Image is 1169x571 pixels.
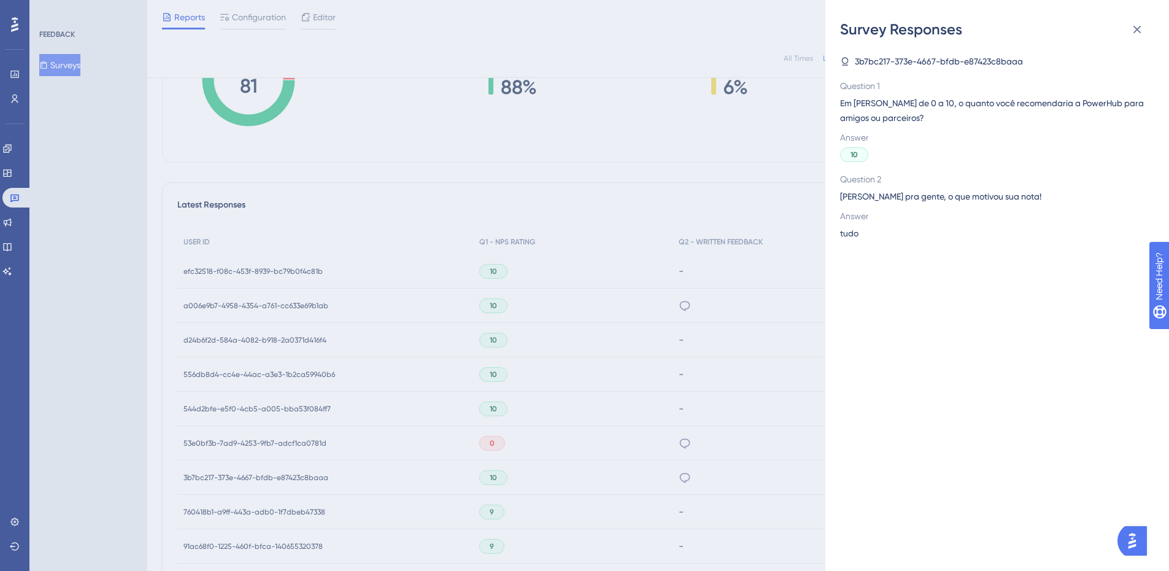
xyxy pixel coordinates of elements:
[840,20,1154,39] div: Survey Responses
[840,130,1144,145] span: Answer
[840,79,1144,93] span: Question 1
[1117,522,1154,559] iframe: UserGuiding AI Assistant Launcher
[840,226,858,241] span: tudo
[840,96,1144,125] span: Em [PERSON_NAME] de 0 a 10, o quanto você recomendaria a PowerHub para amigos ou parceiros?
[29,3,77,18] span: Need Help?
[851,150,858,160] span: 10
[840,209,1144,223] span: Answer
[855,54,1023,69] span: 3b7bc217-373e-4667-bfdb-e87423c8baaa
[840,189,1144,204] span: [PERSON_NAME] pra gente, o que motivou sua nota!
[840,172,1144,187] span: Question 2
